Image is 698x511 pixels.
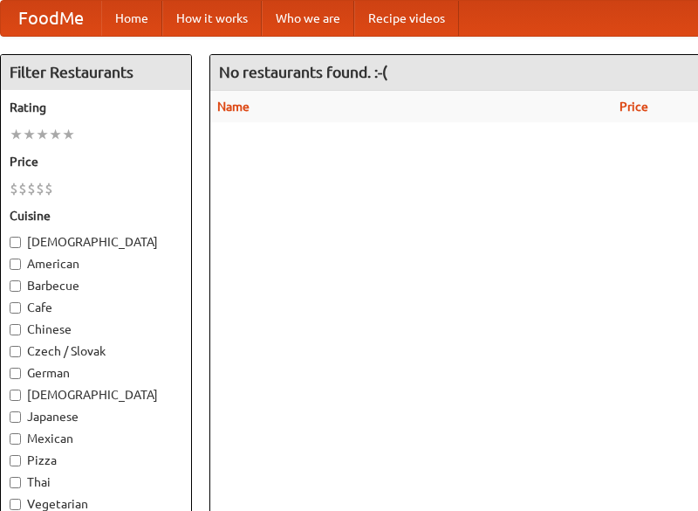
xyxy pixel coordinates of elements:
label: Japanese [10,408,182,425]
li: $ [36,179,44,198]
a: How it works [162,1,262,36]
label: Mexican [10,430,182,447]
li: $ [18,179,27,198]
label: Czech / Slovak [10,342,182,360]
label: Barbecue [10,277,182,294]
ng-pluralize: No restaurants found. :-( [219,64,387,80]
input: Thai [10,477,21,488]
h5: Rating [10,99,182,116]
li: ★ [23,125,36,144]
li: $ [44,179,53,198]
li: $ [27,179,36,198]
h5: Price [10,153,182,170]
a: Recipe videos [354,1,459,36]
label: Cafe [10,299,182,316]
a: Name [217,100,250,114]
a: Price [619,100,648,114]
li: ★ [49,125,62,144]
h5: Cuisine [10,207,182,224]
label: [DEMOGRAPHIC_DATA] [10,386,182,404]
input: Japanese [10,411,21,423]
input: [DEMOGRAPHIC_DATA] [10,237,21,248]
input: Czech / Slovak [10,346,21,357]
label: American [10,255,182,273]
input: Mexican [10,433,21,445]
input: Pizza [10,455,21,466]
input: [DEMOGRAPHIC_DATA] [10,390,21,401]
label: German [10,364,182,382]
a: FoodMe [1,1,101,36]
label: Thai [10,473,182,491]
input: American [10,259,21,270]
li: ★ [62,125,75,144]
h4: Filter Restaurants [1,55,191,90]
input: German [10,368,21,379]
label: Pizza [10,452,182,469]
input: Cafe [10,302,21,314]
label: Chinese [10,321,182,338]
li: ★ [10,125,23,144]
label: [DEMOGRAPHIC_DATA] [10,233,182,251]
input: Vegetarian [10,499,21,510]
li: ★ [36,125,49,144]
input: Chinese [10,324,21,335]
a: Home [101,1,162,36]
a: Who we are [262,1,354,36]
li: $ [10,179,18,198]
input: Barbecue [10,280,21,292]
